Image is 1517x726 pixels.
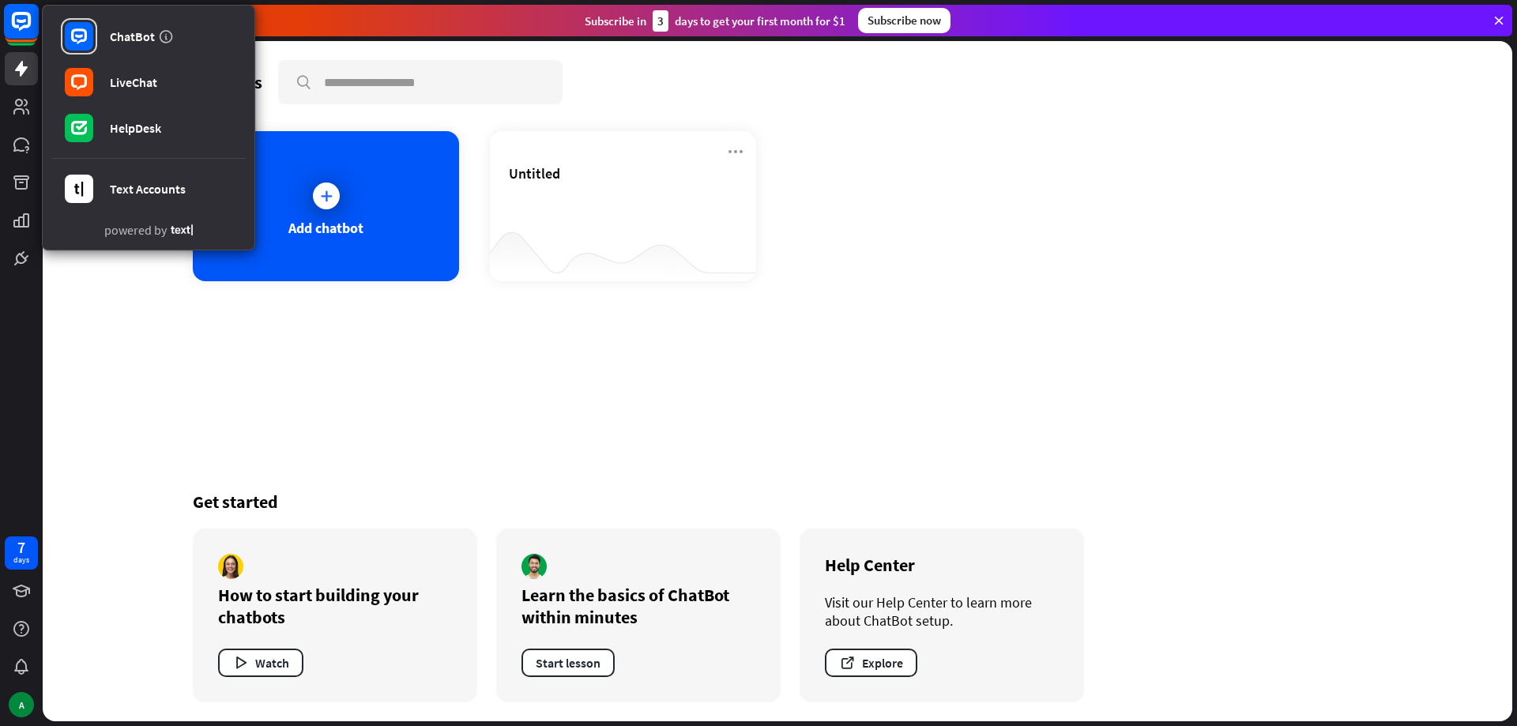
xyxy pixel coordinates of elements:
[858,8,950,33] div: Subscribe now
[288,219,363,237] div: Add chatbot
[653,10,668,32] div: 3
[825,554,1059,576] div: Help Center
[218,584,452,628] div: How to start building your chatbots
[9,692,34,717] div: ‪A
[218,649,303,677] button: Watch
[825,593,1059,630] div: Visit our Help Center to learn more about ChatBot setup.
[5,536,38,570] a: 7 days
[825,649,917,677] button: Explore
[521,649,615,677] button: Start lesson
[193,491,1362,513] div: Get started
[13,555,29,566] div: days
[585,10,845,32] div: Subscribe in days to get your first month for $1
[17,540,25,555] div: 7
[218,554,243,579] img: author
[509,164,560,182] span: Untitled
[13,6,60,54] button: Open LiveChat chat widget
[521,554,547,579] img: author
[521,584,755,628] div: Learn the basics of ChatBot within minutes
